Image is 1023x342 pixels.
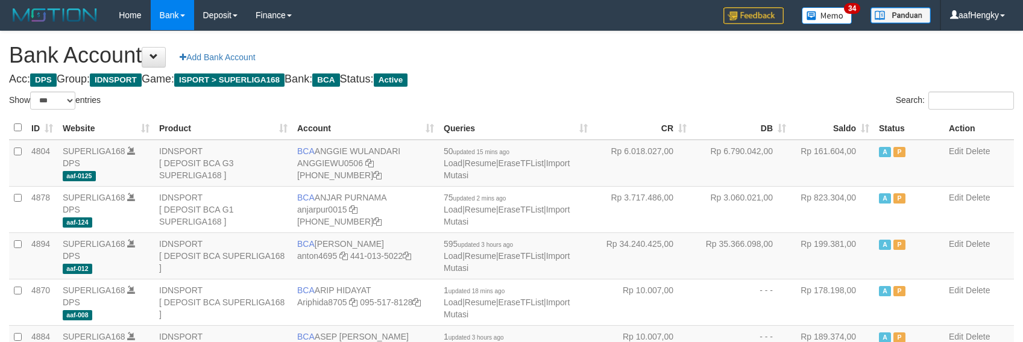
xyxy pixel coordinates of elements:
td: [PERSON_NAME] 441-013-5022 [292,232,439,279]
td: 4878 [27,186,58,232]
td: ANJAR PURNAMA [PHONE_NUMBER] [292,186,439,232]
a: EraseTFList [499,297,544,307]
label: Search: [896,92,1014,110]
a: EraseTFList [499,205,544,214]
a: Import Mutasi [444,158,570,180]
td: Rp 10.007,00 [593,279,691,325]
td: IDNSPORT [ DEPOSIT BCA G3 SUPERLIGA168 ] [154,140,292,187]
a: Resume [465,205,496,214]
a: Import Mutasi [444,297,570,319]
a: Copy Ariphida8705 to clipboard [349,297,357,307]
a: Resume [465,158,496,168]
td: IDNSPORT [ DEPOSIT BCA SUPERLIGA168 ] [154,232,292,279]
span: 50 [444,146,509,156]
a: Delete [966,239,990,249]
a: Import Mutasi [444,205,570,226]
span: 34 [844,3,860,14]
td: Rp 161.604,00 [791,140,874,187]
a: ANGGIEWU0506 [297,158,363,168]
td: IDNSPORT [ DEPOSIT BCA G1 SUPERLIGA168 ] [154,186,292,232]
a: Copy 4062213373 to clipboard [373,170,382,180]
a: SUPERLIGA168 [63,239,125,249]
a: Delete [966,332,990,341]
a: anton4695 [297,251,337,261]
td: DPS [58,232,154,279]
img: Button%20Memo.svg [802,7,852,24]
span: updated 3 hours ago [458,241,513,248]
a: Copy 4062281620 to clipboard [373,217,382,226]
a: Add Bank Account [172,47,263,67]
span: BCA [297,146,315,156]
a: SUPERLIGA168 [63,193,125,202]
span: Active [879,240,891,250]
span: BCA [297,285,315,295]
a: Edit [949,193,963,202]
th: Website: activate to sort column ascending [58,116,154,140]
a: Edit [949,332,963,341]
span: 1 [444,332,504,341]
select: Showentries [30,92,75,110]
td: ANGGIE WULANDARI [PHONE_NUMBER] [292,140,439,187]
a: Delete [966,193,990,202]
th: Action [944,116,1014,140]
span: DPS [30,73,57,87]
th: Product: activate to sort column ascending [154,116,292,140]
span: aaf-012 [63,264,92,274]
a: Edit [949,239,963,249]
a: Copy 4410135022 to clipboard [403,251,411,261]
a: anjarpur0015 [297,205,347,214]
img: MOTION_logo.png [9,6,101,24]
span: | | | [444,193,570,226]
h4: Acc: Group: Game: Bank: Status: [9,73,1014,85]
a: Load [444,297,462,307]
span: IDNSPORT [90,73,142,87]
span: Active [879,286,891,296]
span: updated 18 mins ago [449,288,505,294]
th: Queries: activate to sort column ascending [439,116,593,140]
a: Resume [465,297,496,307]
span: Active [374,73,408,87]
input: Search: [928,92,1014,110]
td: ARIP HIDAYAT 095-517-8128 [292,279,439,325]
td: 4894 [27,232,58,279]
span: updated 15 mins ago [453,149,509,155]
a: Load [444,251,462,261]
a: Delete [966,285,990,295]
td: Rp 3.717.486,00 [593,186,691,232]
span: Paused [893,147,905,157]
img: Feedback.jpg [723,7,784,24]
a: Load [444,158,462,168]
a: Edit [949,146,963,156]
a: Import Mutasi [444,251,570,273]
label: Show entries [9,92,101,110]
td: Rp 823.304,00 [791,186,874,232]
td: Rp 178.198,00 [791,279,874,325]
a: SUPERLIGA168 [63,332,125,341]
span: aaf-008 [63,310,92,320]
th: Status [874,116,944,140]
span: BCA [312,73,339,87]
td: 4804 [27,140,58,187]
td: Rp 199.381,00 [791,232,874,279]
a: Copy anton4695 to clipboard [339,251,348,261]
span: 75 [444,193,506,202]
span: aaf-0125 [63,171,96,181]
span: aaf-124 [63,217,92,228]
a: SUPERLIGA168 [63,285,125,295]
th: Account: activate to sort column ascending [292,116,439,140]
span: BCA [297,239,315,249]
td: 4870 [27,279,58,325]
a: Copy ANGGIEWU0506 to clipboard [365,158,374,168]
td: Rp 6.018.027,00 [593,140,691,187]
a: EraseTFList [499,158,544,168]
a: Delete [966,146,990,156]
span: | | | [444,285,570,319]
span: BCA [297,193,315,202]
span: updated 2 mins ago [453,195,506,202]
span: Active [879,147,891,157]
span: ISPORT > SUPERLIGA168 [174,73,285,87]
img: panduan.png [870,7,931,23]
span: BCA [297,332,315,341]
span: Active [879,193,891,204]
td: DPS [58,140,154,187]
